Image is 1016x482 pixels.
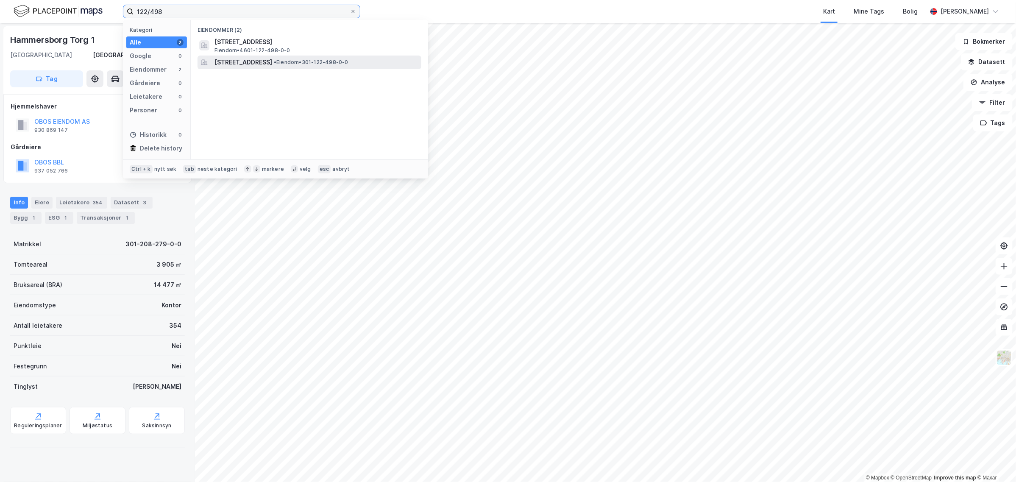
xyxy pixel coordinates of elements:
[161,300,181,310] div: Kontor
[130,92,162,102] div: Leietakere
[14,320,62,331] div: Antall leietakere
[61,214,70,222] div: 1
[14,4,103,19] img: logo.f888ab2527a4732fd821a326f86c7f29.svg
[996,350,1012,366] img: Z
[141,198,149,207] div: 3
[130,37,141,47] div: Alle
[11,101,184,111] div: Hjemmelshaver
[903,6,918,17] div: Bolig
[154,280,181,290] div: 14 477 ㎡
[56,197,107,209] div: Leietakere
[11,142,184,152] div: Gårdeiere
[891,475,932,481] a: OpenStreetMap
[140,143,182,153] div: Delete history
[172,361,181,371] div: Nei
[14,239,41,249] div: Matrikkel
[14,300,56,310] div: Eiendomstype
[14,382,38,392] div: Tinglyst
[130,64,167,75] div: Eiendommer
[125,239,181,249] div: 301-208-279-0-0
[134,5,350,18] input: Søk på adresse, matrikkel, gårdeiere, leietakere eller personer
[130,165,153,173] div: Ctrl + k
[318,165,331,173] div: esc
[177,66,184,73] div: 2
[183,165,196,173] div: tab
[177,93,184,100] div: 0
[955,33,1013,50] button: Bokmerker
[172,341,181,351] div: Nei
[14,280,62,290] div: Bruksareal (BRA)
[866,475,889,481] a: Mapbox
[177,39,184,46] div: 2
[130,51,151,61] div: Google
[823,6,835,17] div: Kart
[14,259,47,270] div: Tomteareal
[34,167,68,174] div: 937 052 766
[130,78,160,88] div: Gårdeiere
[972,94,1013,111] button: Filter
[941,6,989,17] div: [PERSON_NAME]
[934,475,976,481] a: Improve this map
[130,105,157,115] div: Personer
[974,441,1016,482] iframe: Chat Widget
[961,53,1013,70] button: Datasett
[14,422,62,429] div: Reguleringsplaner
[156,259,181,270] div: 3 905 ㎡
[854,6,884,17] div: Mine Tags
[31,197,53,209] div: Eiere
[10,33,96,47] div: Hammersborg Torg 1
[130,130,167,140] div: Historikk
[130,27,187,33] div: Kategori
[34,127,68,134] div: 930 869 147
[974,441,1016,482] div: Kontrollprogram for chat
[214,37,418,47] span: [STREET_ADDRESS]
[111,197,153,209] div: Datasett
[10,50,72,60] div: [GEOGRAPHIC_DATA]
[300,166,311,173] div: velg
[14,361,47,371] div: Festegrunn
[973,114,1013,131] button: Tags
[77,212,135,224] div: Transaksjoner
[963,74,1013,91] button: Analyse
[154,166,177,173] div: nytt søk
[262,166,284,173] div: markere
[274,59,276,65] span: •
[93,50,185,60] div: [GEOGRAPHIC_DATA], 208/279
[133,382,181,392] div: [PERSON_NAME]
[91,198,104,207] div: 354
[14,341,42,351] div: Punktleie
[45,212,73,224] div: ESG
[274,59,348,66] span: Eiendom • 301-122-498-0-0
[83,422,112,429] div: Miljøstatus
[214,57,272,67] span: [STREET_ADDRESS]
[177,53,184,59] div: 0
[10,212,42,224] div: Bygg
[177,80,184,86] div: 0
[169,320,181,331] div: 354
[10,197,28,209] div: Info
[332,166,350,173] div: avbryt
[214,47,290,54] span: Eiendom • 4601-122-498-0-0
[142,422,172,429] div: Saksinnsyn
[123,214,131,222] div: 1
[198,166,237,173] div: neste kategori
[177,131,184,138] div: 0
[10,70,83,87] button: Tag
[191,20,428,35] div: Eiendommer (2)
[30,214,38,222] div: 1
[177,107,184,114] div: 0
